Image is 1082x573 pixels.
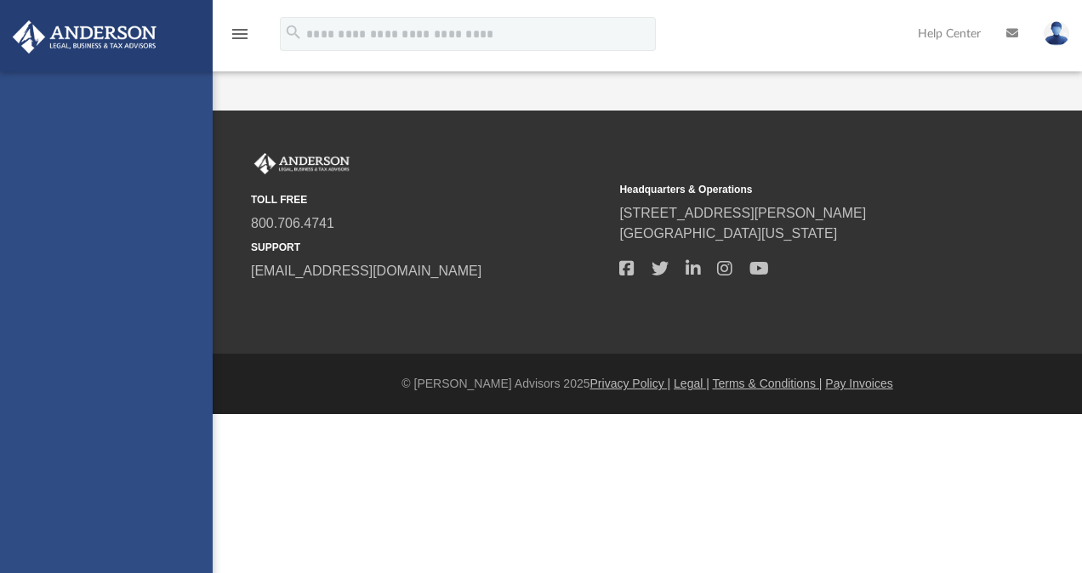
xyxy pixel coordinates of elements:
[213,375,1082,393] div: © [PERSON_NAME] Advisors 2025
[284,23,303,42] i: search
[230,32,250,44] a: menu
[251,264,481,278] a: [EMAIL_ADDRESS][DOMAIN_NAME]
[230,24,250,44] i: menu
[674,377,709,390] a: Legal |
[251,216,334,230] a: 800.706.4741
[251,192,607,207] small: TOLL FREE
[590,377,671,390] a: Privacy Policy |
[825,377,892,390] a: Pay Invoices
[8,20,162,54] img: Anderson Advisors Platinum Portal
[619,182,976,197] small: Headquarters & Operations
[251,240,607,255] small: SUPPORT
[619,226,837,241] a: [GEOGRAPHIC_DATA][US_STATE]
[619,206,866,220] a: [STREET_ADDRESS][PERSON_NAME]
[1044,21,1069,46] img: User Pic
[713,377,823,390] a: Terms & Conditions |
[251,153,353,175] img: Anderson Advisors Platinum Portal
